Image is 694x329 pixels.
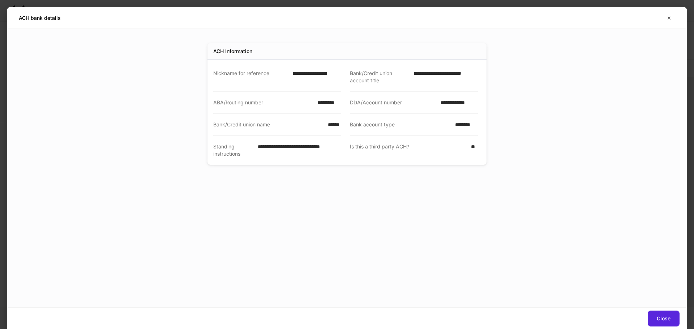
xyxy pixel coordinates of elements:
div: Is this a third party ACH? [350,143,467,157]
div: Nickname for reference [213,70,288,84]
div: Bank/Credit union name [213,121,324,128]
h5: ACH bank details [19,14,61,22]
div: ABA/Routing number [213,99,313,106]
div: Close [657,316,671,321]
div: Standing instructions [213,143,253,157]
div: Bank/Credit union account title [350,70,409,84]
button: Close [648,311,680,326]
div: DDA/Account number [350,99,436,106]
div: ACH Information [213,48,252,55]
div: Bank account type [350,121,451,128]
